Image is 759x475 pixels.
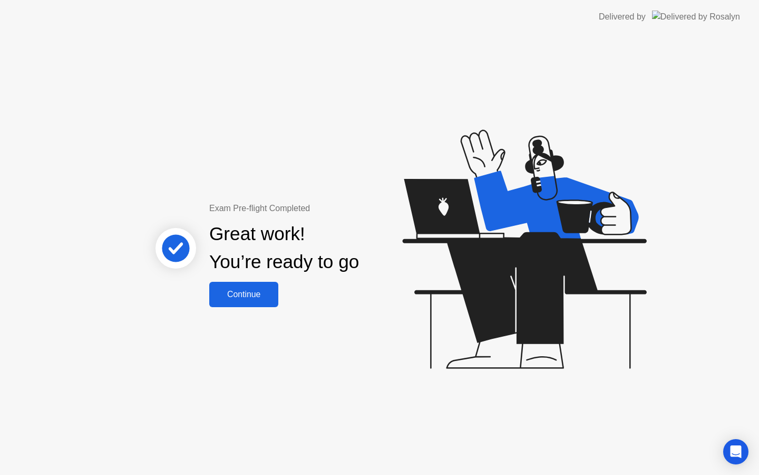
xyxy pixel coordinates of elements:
div: Open Intercom Messenger [723,439,748,464]
div: Continue [212,290,275,299]
div: Exam Pre-flight Completed [209,202,427,215]
img: Delivered by Rosalyn [652,11,740,23]
button: Continue [209,282,278,307]
div: Great work! You’re ready to go [209,220,359,276]
div: Delivered by [599,11,646,23]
